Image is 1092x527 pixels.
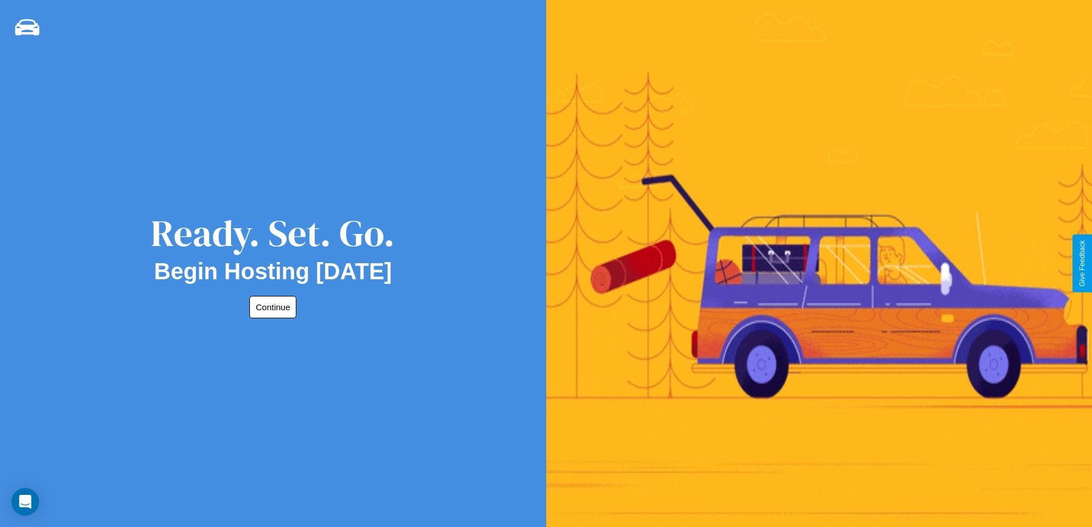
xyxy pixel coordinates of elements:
button: Continue [249,296,296,318]
h2: Begin Hosting [DATE] [154,259,392,284]
div: Ready. Set. Go. [151,208,395,259]
div: Give Feedback [1078,240,1086,287]
div: Open Intercom Messenger [11,488,39,516]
